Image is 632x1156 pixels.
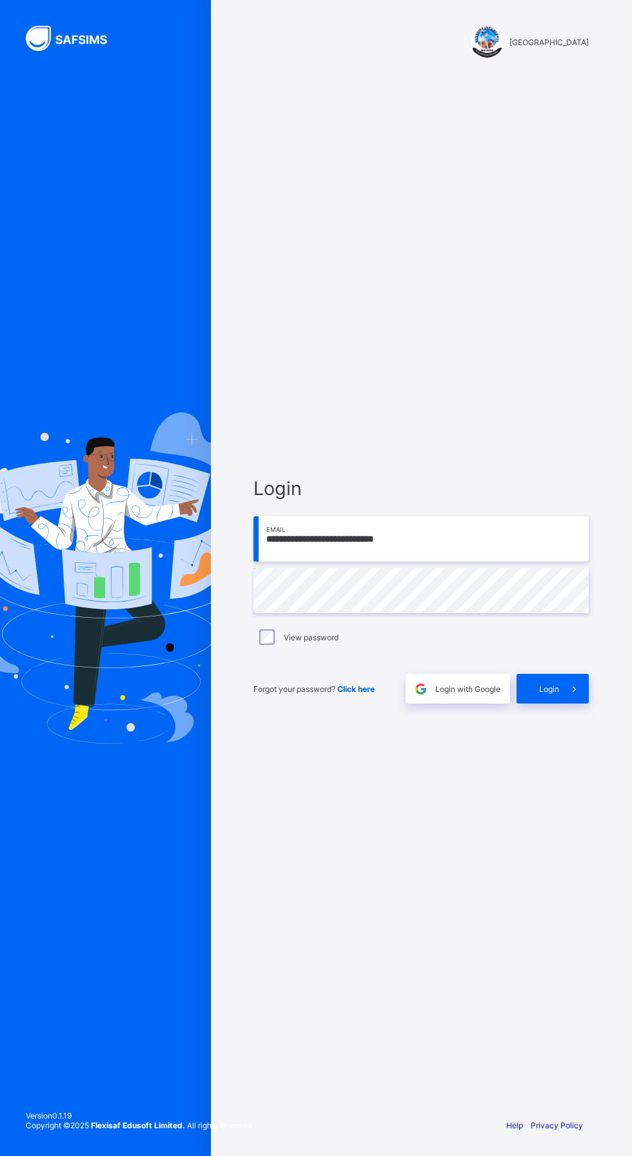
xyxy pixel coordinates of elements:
a: Help [506,1121,523,1130]
span: Login with Google [435,684,500,694]
span: [GEOGRAPHIC_DATA] [509,37,589,47]
a: Privacy Policy [531,1121,583,1130]
span: Login [253,477,589,500]
span: Login [539,684,559,694]
a: Click here [337,684,375,694]
strong: Flexisaf Edusoft Limited. [91,1121,185,1130]
span: Copyright © 2025 All rights reserved. [26,1121,253,1130]
label: View password [284,633,339,642]
span: Forgot your password? [253,684,375,694]
span: Version 0.1.19 [26,1111,253,1121]
img: SAFSIMS Logo [26,26,123,51]
img: google.396cfc9801f0270233282035f929180a.svg [413,682,428,696]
